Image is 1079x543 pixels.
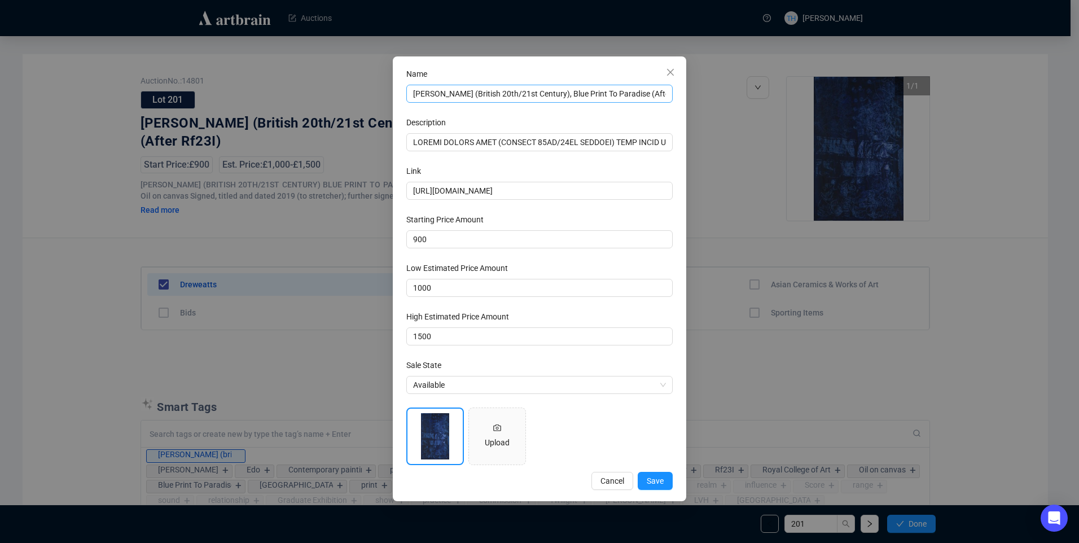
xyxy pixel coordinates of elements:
div: Upload [485,436,510,449]
button: Save [638,472,673,490]
span: close [666,68,675,77]
label: High Estimated Price Amount [406,310,516,323]
button: Close [661,63,679,81]
button: Cancel [591,472,633,490]
label: Name [406,68,435,80]
span: Cancel [600,475,624,487]
span: Available [413,376,666,393]
label: Starting Price Amount [406,213,491,226]
label: Sale State [406,359,449,371]
label: Description [406,116,453,129]
span: Save [647,475,664,487]
label: Low Estimated Price Amount [406,262,515,274]
span: camera [493,424,501,432]
div: Open Intercom Messenger [1041,505,1068,532]
label: Link [406,165,428,177]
